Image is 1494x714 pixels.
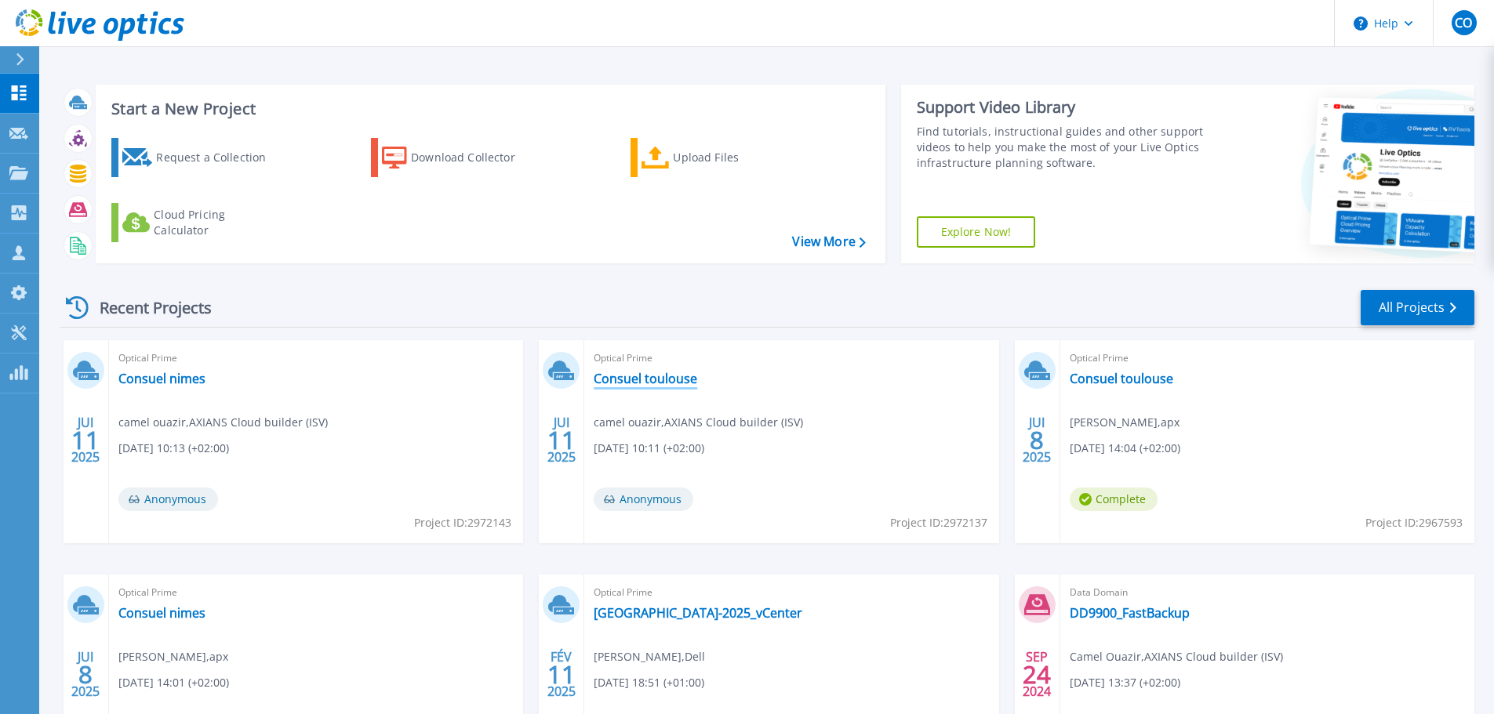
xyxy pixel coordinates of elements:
[1361,290,1474,325] a: All Projects
[594,350,989,367] span: Optical Prime
[411,142,536,173] div: Download Collector
[792,234,865,249] a: View More
[1070,371,1173,386] a: Consuel toulouse
[1455,16,1472,29] span: CO
[1070,584,1465,601] span: Data Domain
[594,414,803,431] span: camel ouazir , AXIANS Cloud builder (ISV)
[594,440,704,457] span: [DATE] 10:11 (+02:00)
[118,605,205,621] a: Consuel nimes
[1070,487,1158,511] span: Complete
[547,646,576,703] div: FÉV 2025
[1023,668,1051,681] span: 24
[917,124,1209,171] div: Find tutorials, instructional guides and other support videos to help you make the most of your L...
[917,97,1209,118] div: Support Video Library
[156,142,282,173] div: Request a Collection
[1070,414,1180,431] span: [PERSON_NAME] , apx
[594,648,705,665] span: [PERSON_NAME] , Dell
[1365,514,1463,531] span: Project ID: 2967593
[1070,674,1180,691] span: [DATE] 13:37 (+02:00)
[1030,433,1044,447] span: 8
[71,411,100,469] div: JUI 2025
[111,100,865,118] h3: Start a New Project
[71,646,100,703] div: JUI 2025
[118,648,228,665] span: [PERSON_NAME] , apx
[1070,605,1190,621] a: DD9900_FastBackup
[547,411,576,469] div: JUI 2025
[118,350,514,367] span: Optical Prime
[1070,648,1283,665] span: Camel Ouazir , AXIANS Cloud builder (ISV)
[917,216,1036,248] a: Explore Now!
[414,514,511,531] span: Project ID: 2972143
[111,203,286,242] a: Cloud Pricing Calculator
[71,433,100,447] span: 11
[111,138,286,177] a: Request a Collection
[154,207,279,238] div: Cloud Pricing Calculator
[673,142,798,173] div: Upload Files
[594,487,693,511] span: Anonymous
[118,440,229,457] span: [DATE] 10:13 (+02:00)
[1070,440,1180,457] span: [DATE] 14:04 (+02:00)
[118,674,229,691] span: [DATE] 14:01 (+02:00)
[594,605,802,621] a: [GEOGRAPHIC_DATA]-2025_vCenter
[547,668,576,681] span: 11
[118,487,218,511] span: Anonymous
[118,371,205,386] a: Consuel nimes
[60,288,233,327] div: Recent Projects
[118,414,328,431] span: camel ouazir , AXIANS Cloud builder (ISV)
[371,138,546,177] a: Download Collector
[631,138,805,177] a: Upload Files
[118,584,514,601] span: Optical Prime
[594,371,697,386] a: Consuel toulouse
[547,433,576,447] span: 11
[594,584,989,601] span: Optical Prime
[890,514,987,531] span: Project ID: 2972137
[594,674,704,691] span: [DATE] 18:51 (+01:00)
[1022,411,1052,469] div: JUI 2025
[1022,646,1052,703] div: SEP 2024
[78,668,93,681] span: 8
[1070,350,1465,367] span: Optical Prime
